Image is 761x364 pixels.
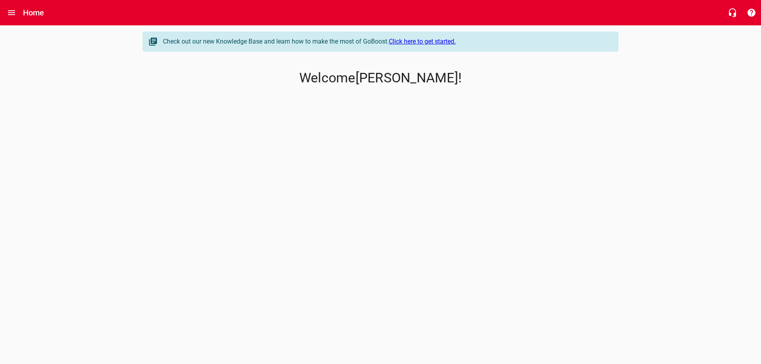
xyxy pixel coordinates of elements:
[2,3,21,22] button: Open drawer
[742,3,761,22] button: Support Portal
[723,3,742,22] button: Live Chat
[143,70,618,86] p: Welcome [PERSON_NAME] !
[23,6,44,19] h6: Home
[389,38,456,45] a: Click here to get started.
[163,37,610,46] div: Check out our new Knowledge Base and learn how to make the most of GoBoost.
